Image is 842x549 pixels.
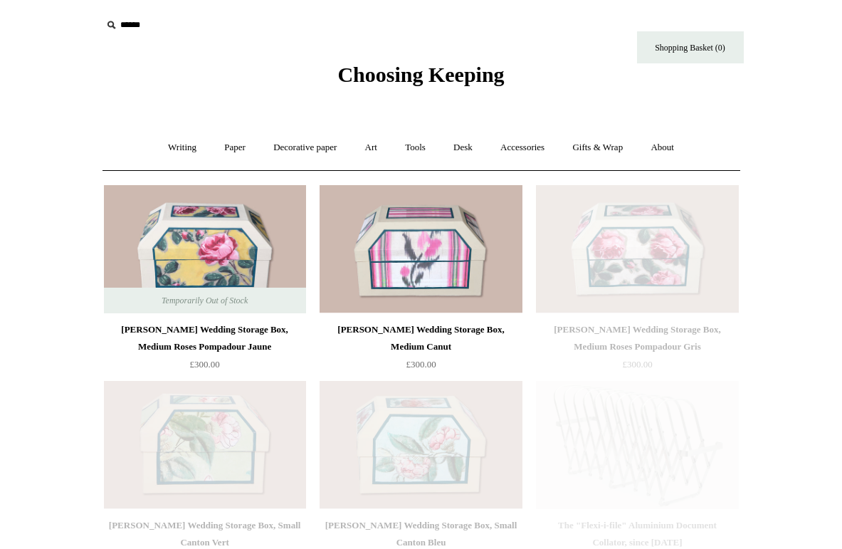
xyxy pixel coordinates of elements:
a: Antoinette Poisson Wedding Storage Box, Medium Roses Pompadour Jaune Antoinette Poisson Wedding S... [104,185,306,313]
a: Paper [211,129,258,167]
img: Antoinette Poisson Wedding Storage Box, Medium Canut [320,185,522,313]
a: About [638,129,687,167]
a: Decorative paper [261,129,349,167]
div: [PERSON_NAME] Wedding Storage Box, Medium Roses Pompadour Gris [540,321,735,355]
a: Antoinette Poisson Wedding Storage Box, Medium Roses Pompadour Gris Antoinette Poisson Wedding St... [536,185,738,313]
a: Choosing Keeping [337,74,504,84]
a: [PERSON_NAME] Wedding Storage Box, Medium Canut £300.00 [320,321,522,380]
a: Art [352,129,390,167]
a: [PERSON_NAME] Wedding Storage Box, Medium Roses Pompadour Gris £300.00 [536,321,738,380]
span: £300.00 [622,359,652,370]
a: Tools [392,129,438,167]
a: Shopping Basket (0) [637,31,744,63]
img: Antoinette Poisson Wedding Storage Box, Small Canton Vert [104,381,306,509]
a: Desk [441,129,485,167]
span: £300.00 [189,359,219,370]
a: Gifts & Wrap [559,129,636,167]
img: Antoinette Poisson Wedding Storage Box, Small Canton Bleu [320,381,522,509]
div: [PERSON_NAME] Wedding Storage Box, Medium Canut [323,321,518,355]
span: £300.00 [406,359,436,370]
span: Choosing Keeping [337,63,504,86]
a: Antoinette Poisson Wedding Storage Box, Medium Canut Antoinette Poisson Wedding Storage Box, Medi... [320,185,522,313]
span: Temporarily Out of Stock [147,288,262,313]
a: [PERSON_NAME] Wedding Storage Box, Medium Roses Pompadour Jaune £300.00 [104,321,306,380]
a: Antoinette Poisson Wedding Storage Box, Small Canton Vert Antoinette Poisson Wedding Storage Box,... [104,381,306,509]
a: The "Flexi-i-file" Aluminium Document Collator, since 1941 The "Flexi-i-file" Aluminium Document ... [536,381,738,509]
img: The "Flexi-i-file" Aluminium Document Collator, since 1941 [536,381,738,509]
a: Writing [155,129,209,167]
img: Antoinette Poisson Wedding Storage Box, Medium Roses Pompadour Jaune [104,185,306,313]
a: Accessories [488,129,557,167]
a: Antoinette Poisson Wedding Storage Box, Small Canton Bleu Antoinette Poisson Wedding Storage Box,... [320,381,522,509]
img: Antoinette Poisson Wedding Storage Box, Medium Roses Pompadour Gris [536,185,738,313]
div: [PERSON_NAME] Wedding Storage Box, Medium Roses Pompadour Jaune [107,321,302,355]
